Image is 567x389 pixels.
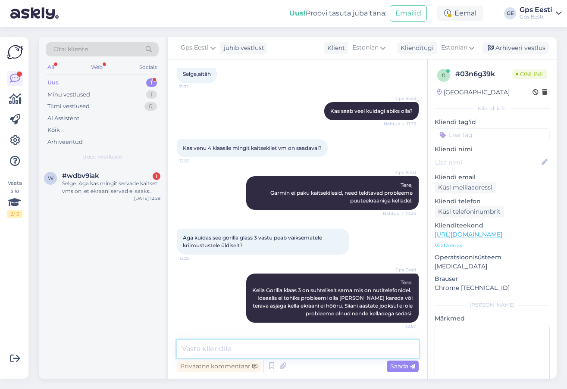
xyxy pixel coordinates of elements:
[7,179,22,218] div: Vaata siia
[390,362,415,370] span: Saada
[435,221,550,230] p: Klienditeekond
[397,44,434,53] div: Klienditugi
[435,158,540,167] input: Lisa nimi
[324,44,345,53] div: Klient
[89,62,104,73] div: Web
[220,44,264,53] div: juhib vestlust
[435,145,550,154] p: Kliendi nimi
[48,175,53,181] span: w
[179,84,212,90] span: 11:32
[435,206,504,218] div: Küsi telefoninumbrit
[47,126,60,134] div: Kõik
[435,262,550,271] p: [MEDICAL_DATA]
[520,6,562,20] a: Gps EestiGps Eesti
[384,267,416,273] span: Gps Eesti
[47,102,90,111] div: Tiimi vestlused
[138,62,159,73] div: Socials
[384,95,416,102] span: Gps Eesti
[47,138,83,146] div: Arhiveeritud
[437,6,483,21] div: Eemal
[144,102,157,111] div: 0
[384,121,416,127] span: Nähtud ✓ 11:33
[435,283,550,293] p: Chrome [TECHNICAL_ID]
[179,255,212,261] span: 12:25
[435,182,496,193] div: Küsi meiliaadressi
[435,230,502,238] a: [URL][DOMAIN_NAME]
[179,158,212,164] span: 12:22
[435,301,550,309] div: [PERSON_NAME]
[46,62,56,73] div: All
[53,45,88,54] span: Otsi kliente
[435,253,550,262] p: Operatsioonisüsteem
[455,69,512,79] div: # 03n6g39k
[289,8,386,19] div: Proovi tasuta juba täna:
[134,195,160,202] div: [DATE] 12:29
[520,13,552,20] div: Gps Eesti
[435,128,550,141] input: Lisa tag
[435,274,550,283] p: Brauser
[183,234,323,249] span: Aga kuidas see gorilla glass 3 vastu peab väiksematele kriimustustele üldiselt?
[7,210,22,218] div: 2 / 3
[47,78,59,87] div: Uus
[435,105,550,112] div: Kliendi info
[384,169,416,176] span: Gps Eesti
[512,69,547,79] span: Online
[62,172,99,180] span: #wdbv9iak
[47,114,79,123] div: AI Assistent
[435,173,550,182] p: Kliendi email
[47,90,90,99] div: Minu vestlused
[435,242,550,249] p: Vaata edasi ...
[390,5,427,22] button: Emailid
[62,180,160,195] div: Selge. Aga kas mingit servade kaitset vms on, et ekraani servad ei saaks täkkeid. Eelmise, Apple ...
[183,145,322,151] span: Kas venu 4 klaasile mingit kaitsekilet vm on saadaval?
[183,71,211,77] span: Selge,aitäh
[435,197,550,206] p: Kliendi telefon
[270,182,414,204] span: Tere, Garmin ei paku kaitsekilesid, need tekitavad probleeme puuteekraaniga kelladel.
[383,210,416,217] span: Nähtud ✓ 12:23
[442,72,445,78] span: 0
[352,43,379,53] span: Estonian
[181,43,209,53] span: Gps Eesti
[520,6,552,13] div: Gps Eesti
[146,90,157,99] div: 1
[289,9,306,17] b: Uus!
[482,42,549,54] div: Arhiveeri vestlus
[153,172,160,180] div: 1
[146,78,157,87] div: 1
[384,323,416,330] span: 12:57
[435,118,550,127] p: Kliendi tag'id
[252,279,414,317] span: Tere, Kella Gorilla klaas 3 on suhteliselt sama mis on nutitelefonidel. Ideaalis ei tohiks proble...
[177,361,261,372] div: Privaatne kommentaar
[504,7,516,19] div: GE
[441,43,467,53] span: Estonian
[7,44,23,60] img: Askly Logo
[82,153,122,161] span: Uued vestlused
[437,88,510,97] div: [GEOGRAPHIC_DATA]
[330,108,413,114] span: Kas saab veel kuidagi abiks olla?
[435,314,550,323] p: Märkmed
